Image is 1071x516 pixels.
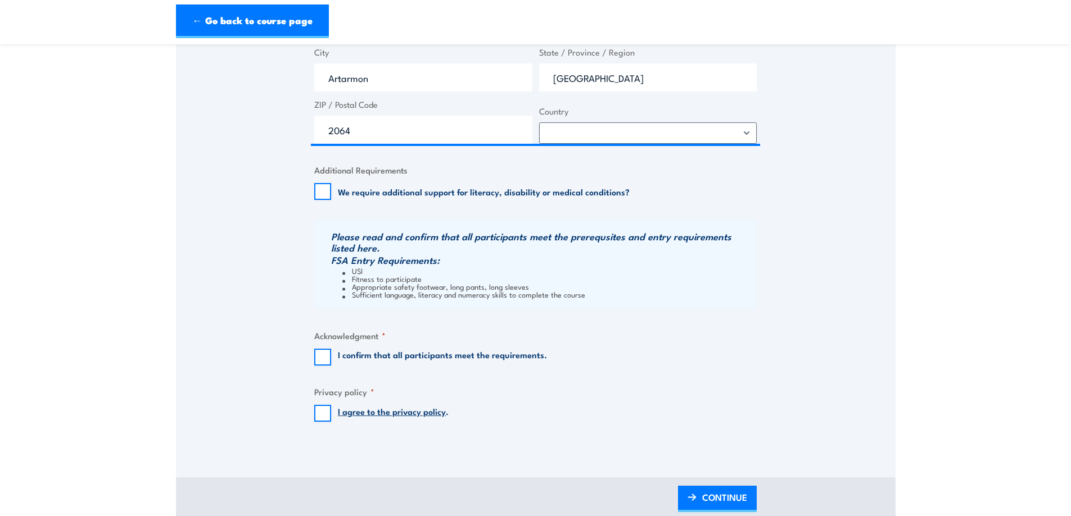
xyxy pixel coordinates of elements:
a: I agree to the privacy policy [338,405,446,417]
legend: Privacy policy [314,385,374,398]
li: Fitness to participate [342,275,754,282]
a: ← Go back to course page [176,4,329,38]
a: CONTINUE [678,486,757,512]
legend: Acknowledgment [314,329,386,342]
label: We require additional support for literacy, disability or medical conditions? [338,186,630,197]
li: Appropriate safety footwear, long pants, long sleeves [342,282,754,290]
h3: Please read and confirm that all participants meet the prerequsites and entry requirements listed... [331,231,754,253]
label: . [338,405,449,422]
label: I confirm that all participants meet the requirements. [338,349,547,366]
span: CONTINUE [702,482,747,512]
label: ZIP / Postal Code [314,98,532,111]
label: City [314,46,532,59]
li: Sufficient language, literacy and numeracy skills to complete the course [342,290,754,298]
label: State / Province / Region [539,46,757,59]
legend: Additional Requirements [314,163,408,176]
li: USI [342,267,754,275]
label: Country [539,105,757,118]
h3: FSA Entry Requirements: [331,254,754,266]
